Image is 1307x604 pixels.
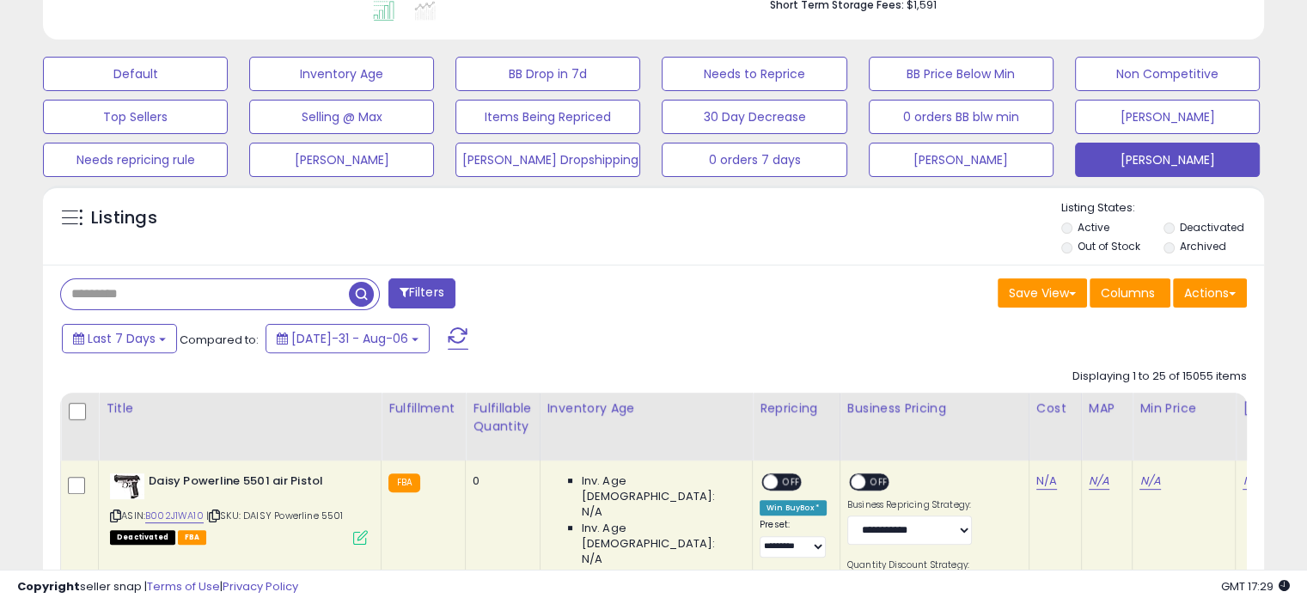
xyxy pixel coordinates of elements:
div: Fulfillable Quantity [473,400,532,436]
button: 0 orders BB blw min [869,100,1054,134]
button: [PERSON_NAME] [249,143,434,177]
span: Inv. Age [DEMOGRAPHIC_DATA]: [582,567,739,598]
div: Fulfillment [388,400,458,418]
button: [PERSON_NAME] [869,143,1054,177]
button: Inventory Age [249,57,434,91]
label: Deactivated [1179,220,1243,235]
a: B002J1WA10 [145,509,204,523]
button: [DATE]-31 - Aug-06 [266,324,430,353]
a: N/A [1036,473,1057,490]
button: Non Competitive [1075,57,1260,91]
label: Business Repricing Strategy: [847,499,972,511]
button: Needs repricing rule [43,143,228,177]
button: [PERSON_NAME] [1075,143,1260,177]
span: Last 7 Days [88,330,156,347]
button: Filters [388,278,455,308]
span: Compared to: [180,332,259,348]
button: Columns [1090,278,1170,308]
button: [PERSON_NAME] [1075,100,1260,134]
button: Default [43,57,228,91]
button: 30 Day Decrease [662,100,846,134]
button: Actions [1173,278,1247,308]
button: 0 orders 7 days [662,143,846,177]
a: N/A [1089,473,1109,490]
h5: Listings [91,206,157,230]
div: Repricing [760,400,833,418]
a: N/A [1139,473,1160,490]
div: Displaying 1 to 25 of 15055 items [1072,369,1247,385]
span: N/A [582,552,602,567]
div: Cost [1036,400,1074,418]
a: N/A [1243,473,1263,490]
label: Out of Stock [1078,239,1140,253]
span: 2025-08-14 17:29 GMT [1221,578,1290,595]
div: Business Pricing [847,400,1022,418]
button: Save View [998,278,1087,308]
a: Terms of Use [147,578,220,595]
button: BB Drop in 7d [455,57,640,91]
span: Columns [1101,284,1155,302]
label: Quantity Discount Strategy: [847,559,972,571]
button: Top Sellers [43,100,228,134]
small: FBA [388,473,420,492]
div: Title [106,400,374,418]
button: Last 7 Days [62,324,177,353]
button: Items Being Repriced [455,100,640,134]
button: Selling @ Max [249,100,434,134]
div: 0 [473,473,526,489]
span: Inv. Age [DEMOGRAPHIC_DATA]: [582,521,739,552]
span: | SKU: DAISY Powerline 5501 [206,509,344,522]
span: OFF [865,475,893,490]
div: Min Price [1139,400,1228,418]
div: Inventory Age [547,400,745,418]
span: [DATE]-31 - Aug-06 [291,330,408,347]
button: [PERSON_NAME] Dropshipping [455,143,640,177]
a: Privacy Policy [223,578,298,595]
button: BB Price Below Min [869,57,1054,91]
p: Listing States: [1061,200,1264,217]
b: Daisy Powerline 5501 air Pistol [149,473,357,494]
button: Needs to Reprice [662,57,846,91]
span: FBA [178,530,207,545]
div: ASIN: [110,473,368,543]
label: Active [1078,220,1109,235]
strong: Copyright [17,578,80,595]
label: Archived [1179,239,1225,253]
span: Inv. Age [DEMOGRAPHIC_DATA]: [582,473,739,504]
div: seller snap | | [17,579,298,595]
span: OFF [778,475,805,490]
div: MAP [1089,400,1126,418]
div: Win BuyBox * [760,500,827,516]
div: Preset: [760,519,827,558]
span: N/A [582,504,602,520]
img: 41hHefnV05L._SL40_.jpg [110,473,144,499]
span: All listings that are unavailable for purchase on Amazon for any reason other than out-of-stock [110,530,175,545]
